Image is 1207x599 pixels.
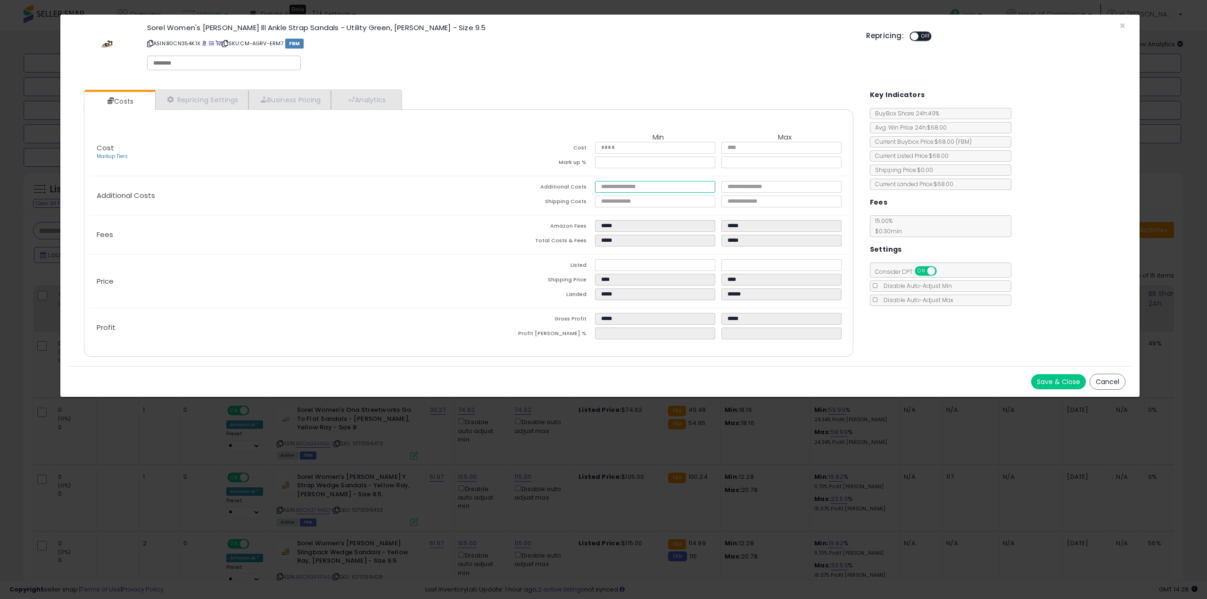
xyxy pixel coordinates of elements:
[469,142,595,156] td: Cost
[866,32,904,40] h5: Repricing:
[469,235,595,249] td: Total Costs & Fees
[469,328,595,342] td: Profit [PERSON_NAME] %
[84,92,154,111] a: Costs
[147,36,852,51] p: ASIN: B0CN354K1X | SKU: CM-AGRV-ERM7
[1031,374,1086,389] button: Save & Close
[870,244,902,255] h5: Settings
[879,282,952,290] span: Disable Auto-Adjust Min
[155,90,248,109] a: Repricing Settings
[147,24,852,31] h3: Sorel Women's [PERSON_NAME] lll Ankle Strap Sandals - Utility Green, [PERSON_NAME] - Size 9.5
[721,133,848,142] th: Max
[870,138,972,146] span: Current Buybox Price:
[870,166,933,174] span: Shipping Price: $0.00
[469,181,595,196] td: Additional Costs
[469,156,595,171] td: Mark up %
[870,152,949,160] span: Current Listed Price: $68.00
[469,220,595,235] td: Amazon Fees
[89,231,469,238] p: Fees
[879,296,953,304] span: Disable Auto-Adjust Max
[469,259,595,274] td: Listed
[870,89,925,101] h5: Key Indicators
[331,90,401,109] a: Analytics
[1090,374,1125,390] button: Cancel
[595,133,721,142] th: Min
[956,138,972,146] span: ( FBM )
[89,144,469,160] p: Cost
[215,40,221,47] a: Your listing only
[870,217,902,235] span: 15.00 %
[870,268,949,276] span: Consider CPT:
[469,196,595,210] td: Shipping Costs
[89,324,469,331] p: Profit
[870,123,947,131] span: Avg. Win Price 24h: $68.00
[870,227,902,235] span: $0.30 min
[248,90,331,109] a: Business Pricing
[870,180,953,188] span: Current Landed Price: $68.00
[1119,19,1125,33] span: ×
[935,267,950,275] span: OFF
[285,39,304,49] span: FBM
[202,40,207,47] a: BuyBox page
[97,153,128,160] a: Markup Tiers
[209,40,214,47] a: All offer listings
[918,33,934,41] span: OFF
[870,109,939,117] span: BuyBox Share 24h: 49%
[916,267,927,275] span: ON
[469,274,595,288] td: Shipping Price
[870,197,888,208] h5: Fees
[94,24,121,52] img: 31kgamNXbQL._SL60_.jpg
[469,313,595,328] td: Gross Profit
[89,278,469,285] p: Price
[89,192,469,199] p: Additional Costs
[469,288,595,303] td: Landed
[934,138,972,146] span: $68.00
